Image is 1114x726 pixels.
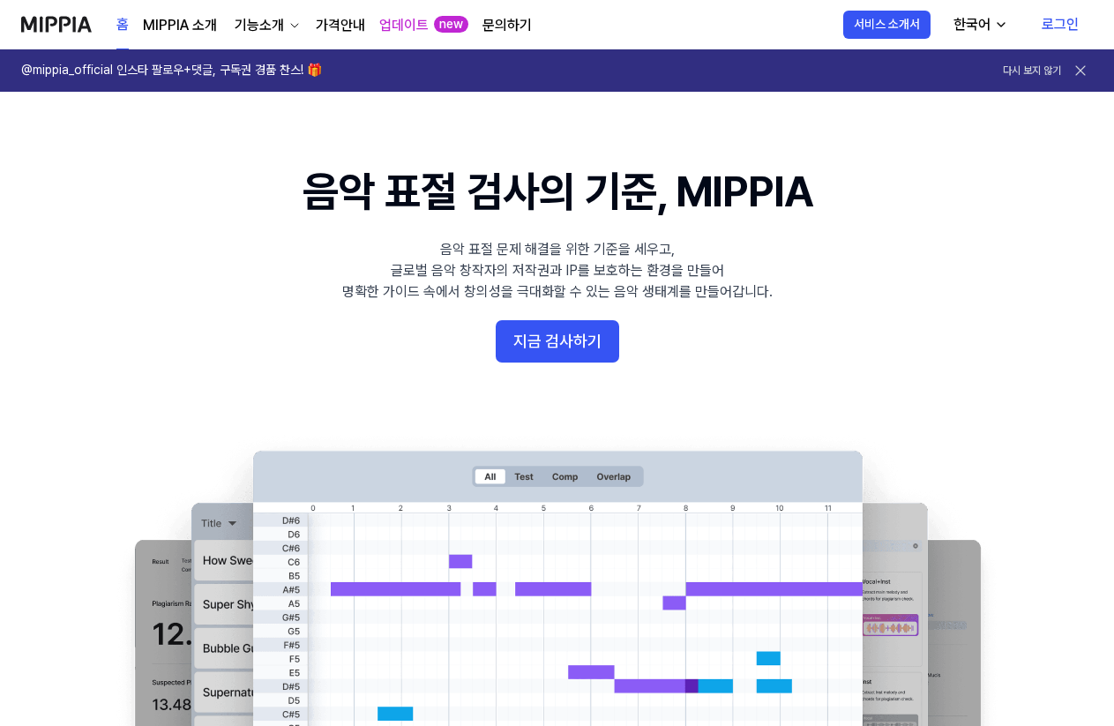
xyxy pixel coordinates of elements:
[939,7,1019,42] button: 한국어
[21,62,322,79] h1: @mippia_official 인스타 팔로우+댓글, 구독권 경품 찬스! 🎁
[231,15,288,36] div: 기능소개
[843,11,931,39] button: 서비스 소개서
[342,239,773,303] div: 음악 표절 문제 해결을 위한 기준을 세우고, 글로벌 음악 창작자의 저작권과 IP를 보호하는 환경을 만들어 명확한 가이드 속에서 창의성을 극대화할 수 있는 음악 생태계를 만들어...
[1003,64,1061,79] button: 다시 보지 않기
[434,16,468,34] div: new
[231,15,302,36] button: 기능소개
[316,15,365,36] a: 가격안내
[116,1,129,49] a: 홈
[496,320,619,363] button: 지금 검사하기
[303,162,811,221] h1: 음악 표절 검사의 기준, MIPPIA
[482,15,532,36] a: 문의하기
[143,15,217,36] a: MIPPIA 소개
[950,14,994,35] div: 한국어
[379,15,429,36] a: 업데이트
